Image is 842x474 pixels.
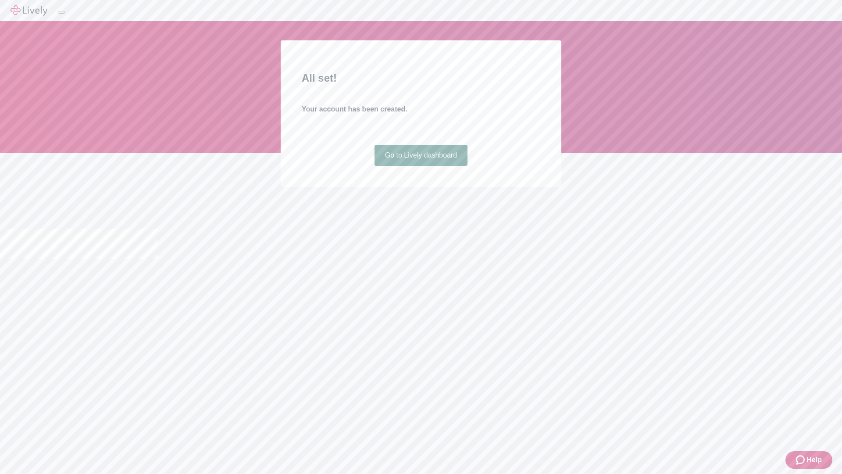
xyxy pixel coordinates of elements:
[785,451,832,469] button: Zendesk support iconHelp
[302,104,540,115] h4: Your account has been created.
[58,11,65,14] button: Log out
[11,5,47,16] img: Lively
[806,455,822,465] span: Help
[796,455,806,465] svg: Zendesk support icon
[302,70,540,86] h2: All set!
[375,145,468,166] a: Go to Lively dashboard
